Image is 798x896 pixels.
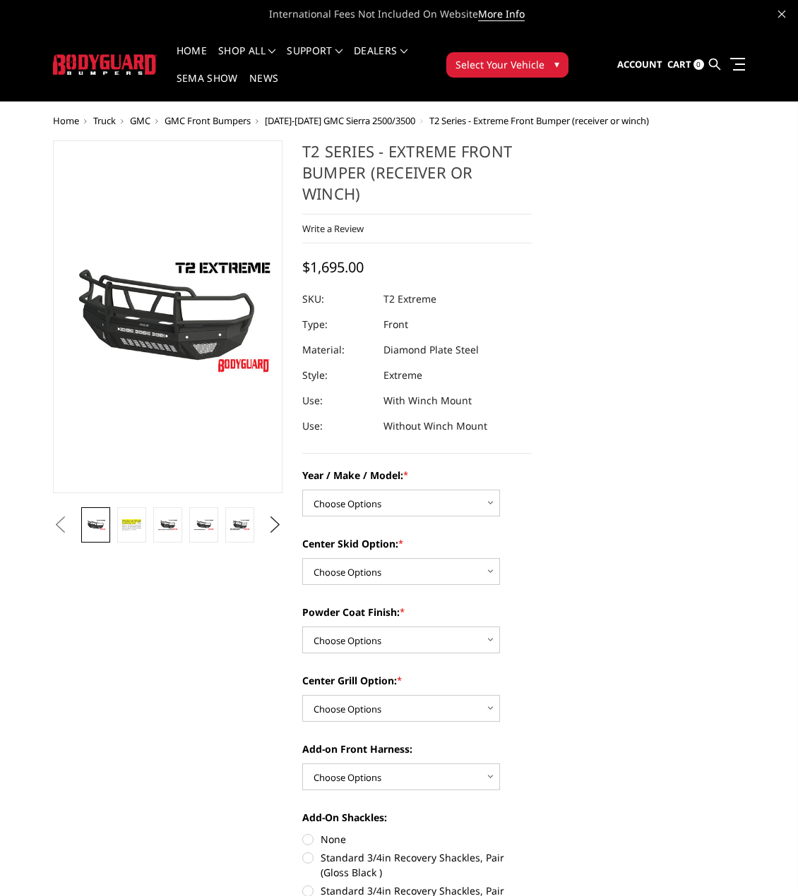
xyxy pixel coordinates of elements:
label: Powder Coat Finish: [302,605,532,619]
button: Select Your Vehicle [446,52,568,78]
label: Standard 3/4in Recovery Shackles, Pair (Gloss Black ) [302,850,532,880]
span: Select Your Vehicle [455,57,544,72]
a: GMC Front Bumpers [165,114,251,127]
a: Write a Review [302,222,364,235]
a: SEMA Show [177,73,238,101]
dt: Type: [302,312,373,337]
img: T2 Series - Extreme Front Bumper (receiver or winch) [230,519,250,531]
span: ▾ [554,56,559,71]
button: Next [265,514,286,535]
a: Dealers [354,46,407,73]
span: T2 Series - Extreme Front Bumper (receiver or winch) [429,114,649,127]
img: T2 Series - Extreme Front Bumper (receiver or winch) [193,519,214,531]
dt: SKU: [302,286,373,312]
button: Previous [49,514,71,535]
a: Truck [93,114,116,127]
span: 0 [693,59,704,70]
dt: Material: [302,337,373,363]
img: T2 Series - Extreme Front Bumper (receiver or winch) [157,519,178,531]
a: More Info [478,7,525,21]
label: Add-On Shackles: [302,810,532,825]
dd: With Winch Mount [383,388,472,413]
a: shop all [218,46,275,73]
dd: Front [383,312,408,337]
span: Cart [667,58,691,71]
label: Center Skid Option: [302,536,532,551]
h1: T2 Series - Extreme Front Bumper (receiver or winch) [302,140,532,214]
label: None [302,832,532,847]
label: Center Grill Option: [302,673,532,688]
a: Account [617,46,662,84]
label: Add-on Front Harness: [302,741,532,756]
a: Cart 0 [667,46,704,84]
span: Account [617,58,662,71]
dd: T2 Extreme [383,286,436,312]
a: GMC [130,114,150,127]
a: Home [53,114,79,127]
a: T2 Series - Extreme Front Bumper (receiver or winch) [53,140,282,493]
span: $1,695.00 [302,258,364,277]
img: T2 Series - Extreme Front Bumper (receiver or winch) [121,518,142,532]
a: [DATE]-[DATE] GMC Sierra 2500/3500 [265,114,415,127]
a: Support [287,46,343,73]
dt: Style: [302,363,373,388]
dd: Extreme [383,363,422,388]
img: BODYGUARD BUMPERS [53,54,157,75]
a: Home [177,46,207,73]
dd: Without Winch Mount [383,413,487,439]
dt: Use: [302,413,373,439]
a: News [249,73,278,101]
dd: Diamond Plate Steel [383,337,479,363]
dt: Use: [302,388,373,413]
label: Year / Make / Model: [302,468,532,483]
